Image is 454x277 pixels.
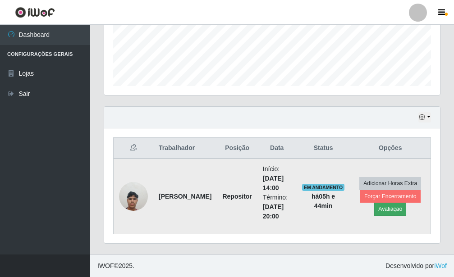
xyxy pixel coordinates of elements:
span: © 2025 . [97,261,134,271]
strong: há 05 h e 44 min [312,193,335,209]
a: iWof [434,262,447,269]
img: CoreUI Logo [15,7,55,18]
time: [DATE] 14:00 [263,175,284,191]
img: 1753651273548.jpeg [119,177,148,215]
th: Status [297,138,350,159]
button: Forçar Encerramento [360,190,421,203]
strong: [PERSON_NAME] [159,193,211,200]
button: Avaliação [374,203,406,215]
th: Posição [217,138,257,159]
th: Opções [350,138,431,159]
button: Adicionar Horas Extra [359,177,421,190]
li: Término: [263,193,291,221]
strong: Repositor [222,193,252,200]
time: [DATE] 20:00 [263,203,284,220]
th: Trabalhador [153,138,217,159]
span: IWOF [97,262,114,269]
span: EM ANDAMENTO [302,184,345,191]
li: Início: [263,164,291,193]
th: Data [257,138,297,159]
span: Desenvolvido por [385,261,447,271]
